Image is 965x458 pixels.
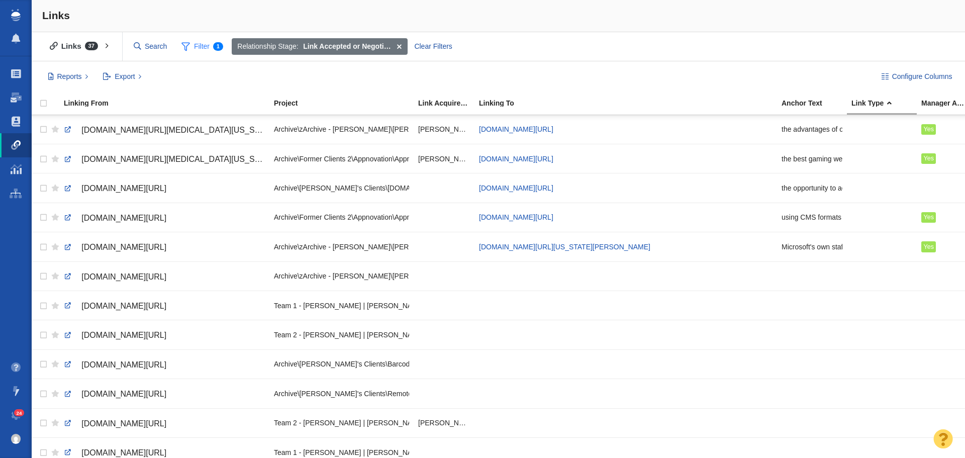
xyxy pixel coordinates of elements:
[414,144,474,173] td: zNicholas Robbins
[782,236,842,257] div: Microsoft's own staff was torn on whether or not they should build a gaming console
[274,353,409,375] div: Archive\[PERSON_NAME]'s Clients\Barcodes Inc\Barcodes, Inc. - Starting A Veteran-Owned Retail Bus...
[274,207,409,228] div: Archive\Former Clients 2\Appnovation\Appnovation - Content
[64,298,265,315] a: [DOMAIN_NAME][URL]
[130,38,172,55] input: Search
[64,122,265,139] a: [DOMAIN_NAME][URL][MEDICAL_DATA][US_STATE]
[81,360,166,369] span: [DOMAIN_NAME][URL]
[81,243,166,251] span: [DOMAIN_NAME][URL]
[274,324,409,345] div: Team 2 - [PERSON_NAME] | [PERSON_NAME] | [PERSON_NAME]\WorkWave\WorkWave - Veterans in Trucking: ...
[64,386,265,403] a: [DOMAIN_NAME][URL]
[418,100,478,107] div: Link Acquired By
[782,100,850,107] div: Anchor Text
[303,41,392,52] strong: Link Accepted or Negotiating
[418,125,470,134] span: [PERSON_NAME]
[42,10,70,21] span: Links
[64,180,265,197] a: [DOMAIN_NAME][URL]
[213,42,223,51] span: 1
[782,207,842,228] div: using CMS formats like Drupal to accomplish this
[64,100,273,108] a: Linking From
[274,177,409,199] div: Archive\[PERSON_NAME]'s Clients\[DOMAIN_NAME]\Compare - Content
[81,184,166,193] span: [DOMAIN_NAME][URL]
[64,100,273,107] div: Linking From
[479,213,553,221] a: [DOMAIN_NAME][URL]
[479,125,553,133] a: [DOMAIN_NAME][URL]
[64,210,265,227] a: [DOMAIN_NAME][URL]
[274,236,409,257] div: Archive\zArchive - [PERSON_NAME]\[PERSON_NAME] - [US_STATE][GEOGRAPHIC_DATA] OU\[US_STATE][GEOGRA...
[81,272,166,281] span: [DOMAIN_NAME][URL]
[923,243,934,250] span: Yes
[42,68,94,85] button: Reports
[64,151,265,168] a: [DOMAIN_NAME][URL][MEDICAL_DATA][US_STATE]
[414,408,474,437] td: Jim Miller
[479,243,650,251] a: [DOMAIN_NAME][URL][US_STATE][PERSON_NAME]
[479,100,781,108] a: Linking To
[81,155,276,163] span: [DOMAIN_NAME][URL][MEDICAL_DATA][US_STATE]
[81,390,166,398] span: [DOMAIN_NAME][URL]
[81,448,166,457] span: [DOMAIN_NAME][URL]
[81,302,166,310] span: [DOMAIN_NAME][URL]
[274,265,409,287] div: Archive\zArchive - [PERSON_NAME]\[PERSON_NAME] - Maryville MVU\[GEOGRAPHIC_DATA] Onsite Pages\[GE...
[418,154,470,163] span: [PERSON_NAME]
[479,155,553,163] a: [DOMAIN_NAME][URL]
[923,155,934,162] span: Yes
[274,148,409,169] div: Archive\Former Clients 2\Appnovation\Appnovation - Content
[237,41,298,52] span: Relationship Stage:
[57,71,82,82] span: Reports
[851,100,920,108] a: Link Type
[11,9,20,21] img: buzzstream_logo_iconsimple.png
[98,68,147,85] button: Export
[876,68,958,85] button: Configure Columns
[81,419,166,428] span: [DOMAIN_NAME][URL]
[923,214,934,221] span: Yes
[414,115,474,144] td: zNicholas Robbins
[81,126,276,134] span: [DOMAIN_NAME][URL][MEDICAL_DATA][US_STATE]
[851,100,920,107] div: Link Type
[782,177,842,199] div: the opportunity to actually learn driving skills
[782,100,850,108] a: Anchor Text
[14,409,25,417] span: 24
[175,37,229,56] span: Filter
[418,418,470,427] span: [PERSON_NAME]
[81,214,166,222] span: [DOMAIN_NAME][URL]
[64,268,265,286] a: [DOMAIN_NAME][URL]
[409,38,458,55] div: Clear Filters
[274,119,409,140] div: Archive\zArchive - [PERSON_NAME]\[PERSON_NAME] - [US_STATE][GEOGRAPHIC_DATA] ASU\[US_STATE][GEOGR...
[782,148,842,169] div: the best gaming website designs
[64,327,265,344] a: [DOMAIN_NAME][URL]
[274,295,409,316] div: Team 1 - [PERSON_NAME] | [PERSON_NAME] | [PERSON_NAME]\[GEOGRAPHIC_DATA]\[GEOGRAPHIC_DATA] - Smal...
[115,71,135,82] span: Export
[64,239,265,256] a: [DOMAIN_NAME][URL]
[479,184,553,192] a: [DOMAIN_NAME][URL]
[81,331,166,339] span: [DOMAIN_NAME][URL]
[274,383,409,404] div: Archive\[PERSON_NAME]'s Clients\Remote\Remote - Guide to Freelancing Jobs for Veterans
[11,434,21,444] img: d3895725eb174adcf95c2ff5092785ef
[479,100,781,107] div: Linking To
[782,119,842,140] div: the advantages of online learning
[64,356,265,374] a: [DOMAIN_NAME][URL]
[274,412,409,434] div: Team 2 - [PERSON_NAME] | [PERSON_NAME] | [PERSON_NAME]\Adobe (All)\Adobe Express\Adobe Express - ...
[418,100,478,108] a: Link Acquired By
[64,415,265,432] a: [DOMAIN_NAME][URL]
[274,100,417,107] div: Project
[892,71,952,82] span: Configure Columns
[923,126,934,133] span: Yes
